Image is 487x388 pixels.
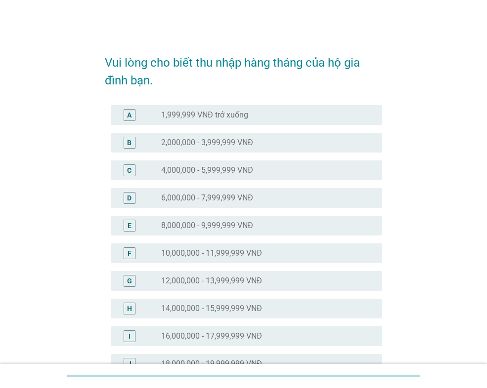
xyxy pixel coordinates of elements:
label: 12,000,000 - 13,999,999 VNĐ [161,276,262,286]
div: G [127,275,132,286]
div: A [127,110,132,120]
label: 2,000,000 - 3,999,999 VNĐ [161,138,253,148]
div: D [127,193,132,203]
label: 16,000,000 - 17,999,999 VNĐ [161,331,262,341]
label: 4,000,000 - 5,999,999 VNĐ [161,165,253,175]
label: 10,000,000 - 11,999,999 VNĐ [161,248,262,258]
div: F [128,248,132,258]
label: 8,000,000 - 9,999,999 VNĐ [161,221,253,231]
div: E [128,220,132,231]
label: 14,000,000 - 15,999,999 VNĐ [161,304,262,313]
div: C [127,165,132,175]
h2: Vui lòng cho biết thu nhập hàng tháng của hộ gia đình bạn. [105,44,382,89]
div: H [127,303,132,313]
div: B [127,137,132,148]
label: 6,000,000 - 7,999,999 VNĐ [161,193,253,203]
div: I [129,331,131,341]
label: 1,999,999 VNĐ trở xuống [161,110,248,120]
div: J [128,358,132,369]
label: 18,000,000 - 19,999,999 VNĐ [161,359,262,369]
